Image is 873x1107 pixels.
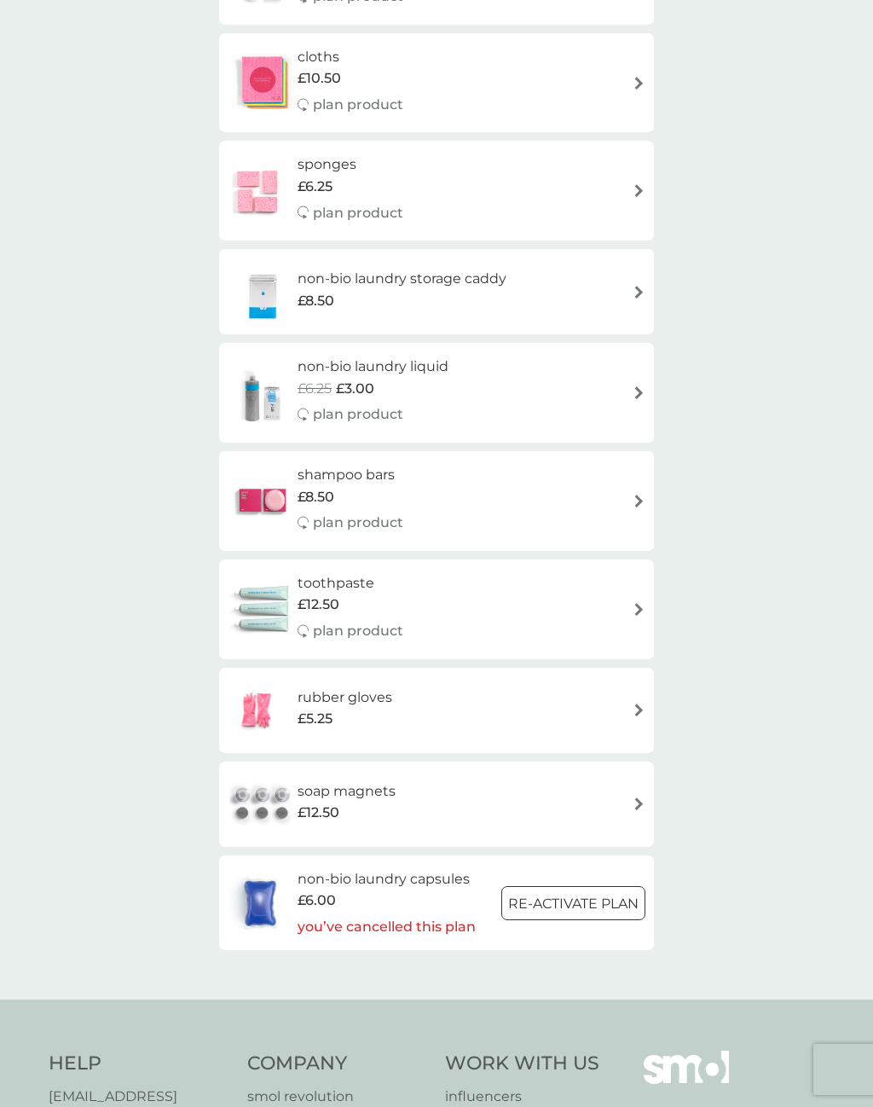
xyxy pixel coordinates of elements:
[298,572,403,594] h6: toothpaste
[228,363,298,423] img: non-bio laundry liquid
[298,464,403,486] h6: shampoo bars
[336,378,374,400] span: £3.00
[298,868,476,890] h6: non-bio laundry capsules
[298,290,334,312] span: £8.50
[298,594,339,616] span: £12.50
[501,886,645,920] button: Re-activate Plan
[633,77,645,90] img: arrow right
[298,890,336,912] span: £6.00
[228,681,287,740] img: rubber gloves
[298,916,476,938] p: you’ve cancelled this plan
[313,620,403,642] p: plan product
[228,471,298,530] img: shampoo bars
[298,378,332,400] span: £6.25
[313,94,403,116] p: plan product
[298,356,448,378] h6: non-bio laundry liquid
[633,286,645,298] img: arrow right
[633,184,645,197] img: arrow right
[633,495,645,507] img: arrow right
[313,512,403,534] p: plan product
[445,1051,599,1077] h4: Work With Us
[298,154,403,176] h6: sponges
[298,687,392,709] h6: rubber gloves
[49,1051,230,1077] h4: Help
[298,46,403,68] h6: cloths
[228,774,298,834] img: soap magnets
[228,53,298,113] img: cloths
[228,873,292,933] img: non-bio laundry capsules
[633,797,645,810] img: arrow right
[633,704,645,716] img: arrow right
[228,262,298,322] img: non-bio laundry storage caddy
[247,1051,429,1077] h4: Company
[298,486,334,508] span: £8.50
[298,802,339,824] span: £12.50
[228,579,298,639] img: toothpaste
[508,893,639,915] p: Re-activate Plan
[228,161,287,221] img: sponges
[633,603,645,616] img: arrow right
[298,176,332,198] span: £6.25
[313,202,403,224] p: plan product
[298,268,506,290] h6: non-bio laundry storage caddy
[313,403,403,426] p: plan product
[298,780,396,803] h6: soap magnets
[633,386,645,399] img: arrow right
[298,67,341,90] span: £10.50
[298,708,332,730] span: £5.25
